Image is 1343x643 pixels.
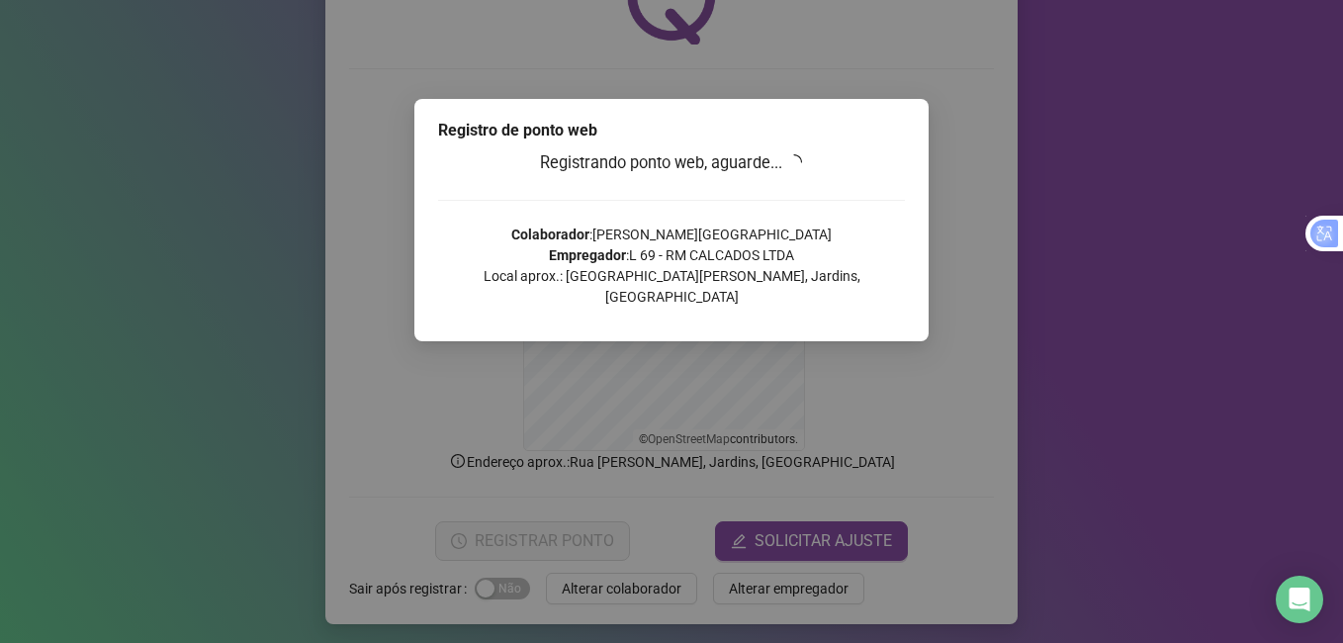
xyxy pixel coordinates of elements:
div: Open Intercom Messenger [1276,576,1323,623]
strong: Colaborador [511,227,589,242]
strong: Empregador [549,247,626,263]
div: Registro de ponto web [438,119,905,142]
h3: Registrando ponto web, aguarde... [438,150,905,176]
span: loading [786,154,802,170]
p: : [PERSON_NAME][GEOGRAPHIC_DATA] : L 69 - RM CALCADOS LTDA Local aprox.: [GEOGRAPHIC_DATA][PERSON... [438,225,905,308]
